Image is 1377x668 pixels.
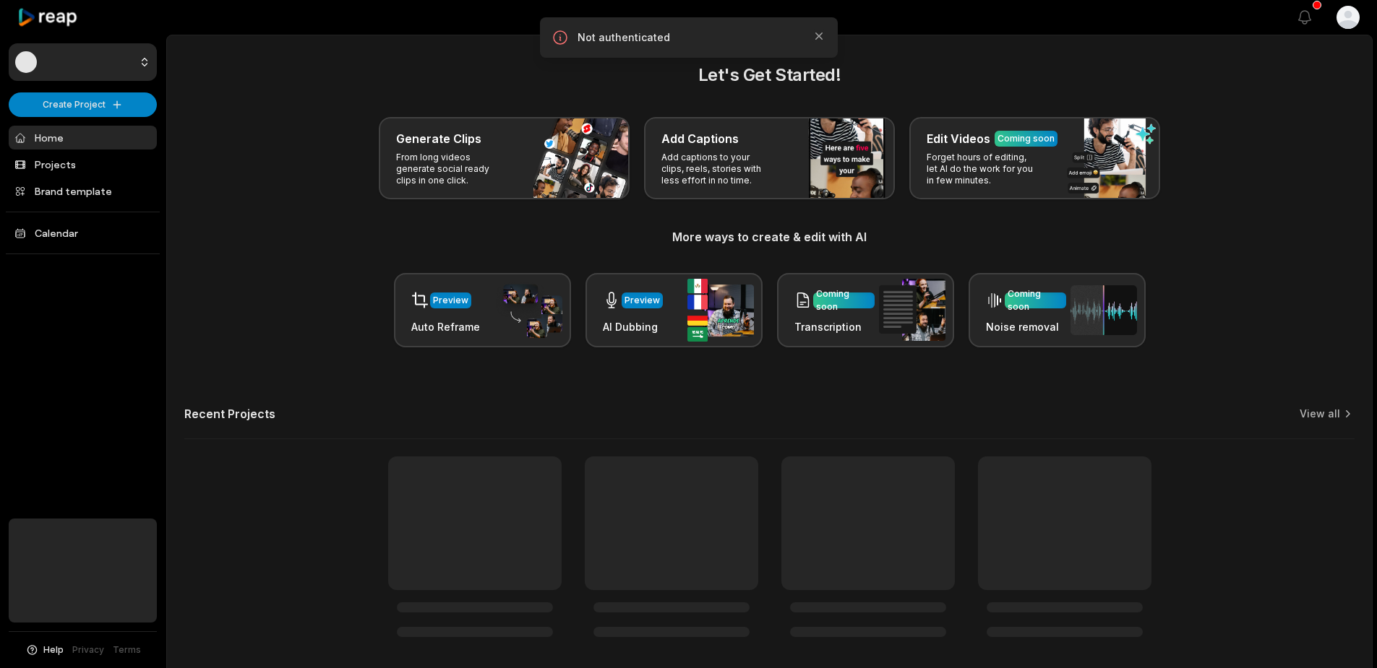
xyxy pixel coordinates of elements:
[687,279,754,342] img: ai_dubbing.png
[496,282,562,339] img: auto_reframe.png
[9,221,157,245] a: Calendar
[578,30,800,45] p: Not authenticated
[927,152,1039,186] p: Forget hours of editing, let AI do the work for you in few minutes.
[184,228,1355,246] h3: More ways to create & edit with AI
[1300,407,1340,421] a: View all
[1071,285,1137,335] img: noise_removal.png
[72,643,104,656] a: Privacy
[794,319,875,334] h3: Transcription
[433,294,468,307] div: Preview
[396,130,481,147] h3: Generate Clips
[9,152,157,176] a: Projects
[184,62,1355,88] h2: Let's Get Started!
[9,126,157,149] a: Home
[113,643,141,656] a: Terms
[879,279,945,341] img: transcription.png
[1008,287,1063,313] div: Coming soon
[661,130,739,147] h3: Add Captions
[43,643,64,656] span: Help
[411,319,480,334] h3: Auto Reframe
[603,319,663,334] h3: AI Dubbing
[25,643,64,656] button: Help
[184,407,275,421] h2: Recent Projects
[998,132,1055,145] div: Coming soon
[927,130,990,147] h3: Edit Videos
[396,152,508,186] p: From long videos generate social ready clips in one click.
[9,92,157,117] button: Create Project
[9,179,157,203] a: Brand template
[986,319,1066,334] h3: Noise removal
[625,294,660,307] div: Preview
[816,287,872,313] div: Coming soon
[661,152,773,186] p: Add captions to your clips, reels, stories with less effort in no time.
